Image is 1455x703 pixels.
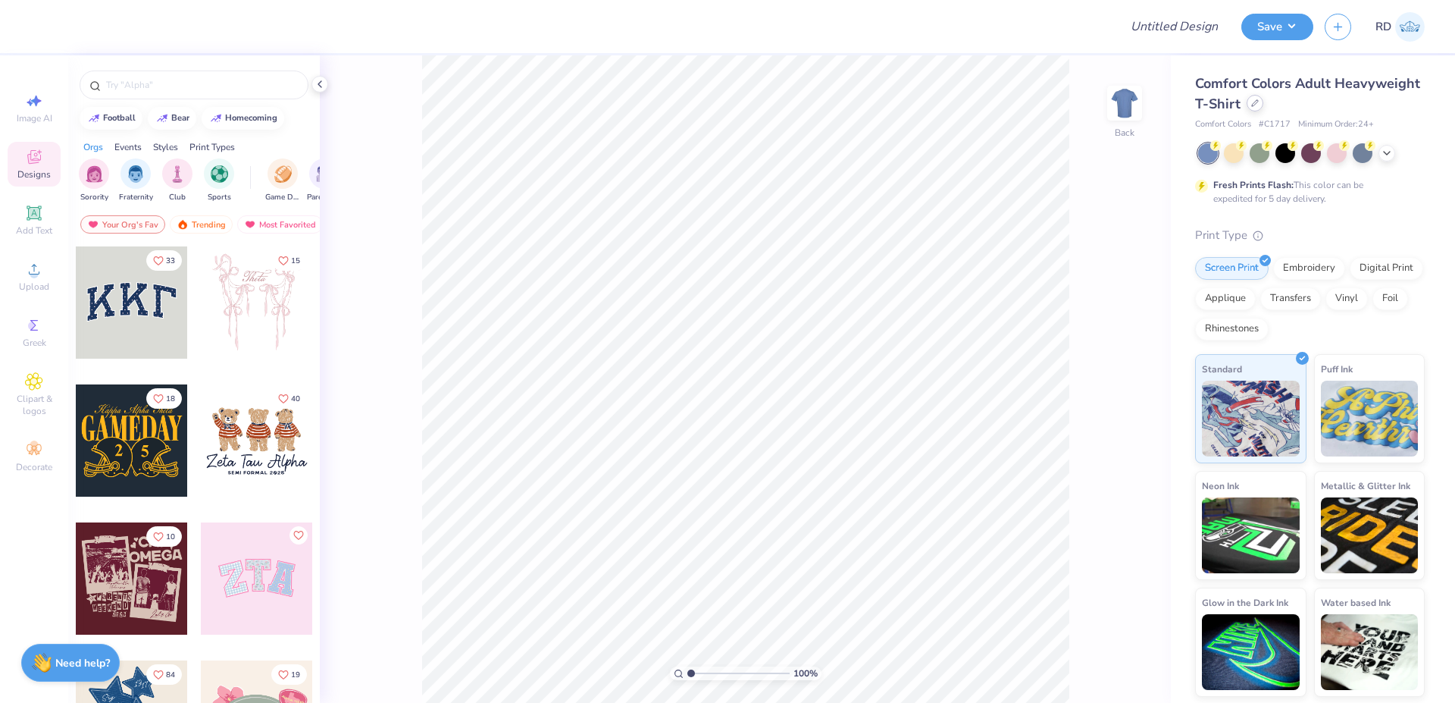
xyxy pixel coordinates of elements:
[1241,14,1313,40] button: Save
[86,165,103,183] img: Sorority Image
[316,165,333,183] img: Parent's Weekend Image
[23,337,46,349] span: Greek
[119,158,153,203] button: filter button
[162,158,192,203] button: filter button
[1202,361,1242,377] span: Standard
[1195,227,1425,244] div: Print Type
[1321,497,1419,573] img: Metallic & Glitter Ink
[79,158,109,203] button: filter button
[170,215,233,234] div: Trending
[1273,257,1345,280] div: Embroidery
[1321,381,1419,457] img: Puff Ink
[1202,595,1288,610] span: Glow in the Dark Ink
[307,158,342,203] button: filter button
[8,393,61,417] span: Clipart & logos
[16,224,52,237] span: Add Text
[17,168,51,180] span: Designs
[153,140,178,154] div: Styles
[307,158,342,203] div: filter for Parent's Weekend
[1195,287,1256,310] div: Applique
[146,388,182,409] button: Like
[204,158,234,203] button: filter button
[1109,88,1140,118] img: Back
[162,158,192,203] div: filter for Club
[1202,381,1300,457] img: Standard
[1195,118,1251,131] span: Comfort Colors
[1375,12,1425,42] a: RD
[1395,12,1425,42] img: Rommel Del Rosario
[17,112,52,124] span: Image AI
[204,158,234,203] div: filter for Sports
[210,114,222,123] img: trend_line.gif
[146,664,182,685] button: Like
[1202,497,1300,573] img: Neon Ink
[19,281,49,293] span: Upload
[208,192,231,203] span: Sports
[119,192,153,203] span: Fraternity
[156,114,168,123] img: trend_line.gif
[265,192,300,203] span: Game Day
[166,671,175,679] span: 84
[177,219,189,230] img: trending.gif
[79,158,109,203] div: filter for Sorority
[1202,478,1239,494] span: Neon Ink
[146,250,182,271] button: Like
[55,656,110,670] strong: Need help?
[80,192,108,203] span: Sorority
[265,158,300,203] div: filter for Game Day
[169,192,186,203] span: Club
[1260,287,1321,310] div: Transfers
[80,107,142,130] button: football
[88,114,100,123] img: trend_line.gif
[1321,478,1410,494] span: Metallic & Glitter Ink
[1298,118,1374,131] span: Minimum Order: 24 +
[119,158,153,203] div: filter for Fraternity
[265,158,300,203] button: filter button
[244,219,256,230] img: most_fav.gif
[148,107,196,130] button: bear
[1375,18,1391,36] span: RD
[166,395,175,403] span: 18
[289,526,308,545] button: Like
[1372,287,1408,310] div: Foil
[1115,126,1134,140] div: Back
[1321,595,1391,610] span: Water based Ink
[166,257,175,265] span: 33
[83,140,103,154] div: Orgs
[225,114,277,122] div: homecoming
[1195,74,1420,113] span: Comfort Colors Adult Heavyweight T-Shirt
[87,219,99,230] img: most_fav.gif
[211,165,228,183] img: Sports Image
[1213,178,1400,206] div: This color can be expedited for 5 day delivery.
[127,165,144,183] img: Fraternity Image
[307,192,342,203] span: Parent's Weekend
[169,165,186,183] img: Club Image
[202,107,284,130] button: homecoming
[271,388,307,409] button: Like
[103,114,136,122] div: football
[114,140,142,154] div: Events
[1119,11,1230,42] input: Untitled Design
[271,250,307,271] button: Like
[1259,118,1291,131] span: # C1717
[1325,287,1368,310] div: Vinyl
[1195,257,1269,280] div: Screen Print
[1195,318,1269,341] div: Rhinestones
[146,526,182,547] button: Like
[793,667,818,680] span: 100 %
[1202,614,1300,690] img: Glow in the Dark Ink
[291,395,300,403] span: 40
[80,215,165,234] div: Your Org's Fav
[1321,614,1419,690] img: Water based Ink
[274,165,292,183] img: Game Day Image
[271,664,307,685] button: Like
[1213,179,1294,191] strong: Fresh Prints Flash:
[189,140,235,154] div: Print Types
[291,671,300,679] span: 19
[171,114,189,122] div: bear
[105,77,299,93] input: Try "Alpha"
[237,215,323,234] div: Most Favorited
[16,461,52,473] span: Decorate
[1350,257,1423,280] div: Digital Print
[1321,361,1353,377] span: Puff Ink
